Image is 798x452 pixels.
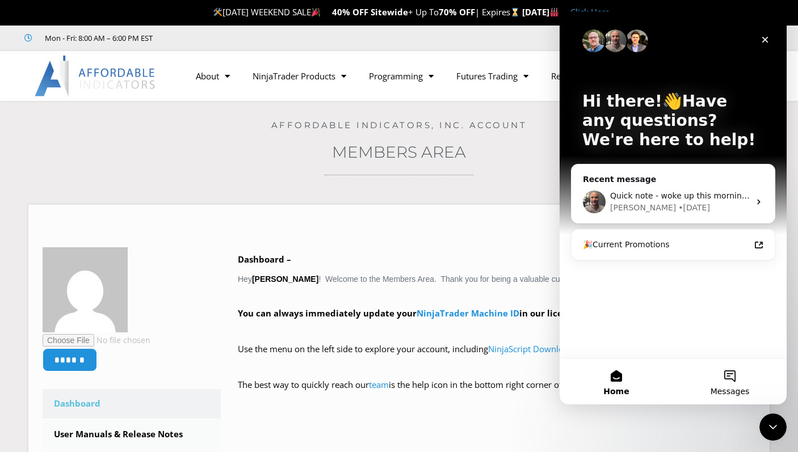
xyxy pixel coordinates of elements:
strong: [DATE] [522,6,559,18]
p: Use the menu on the left side to explore your account, including and . [238,341,755,373]
button: Messages [114,348,227,393]
img: LogoAI | Affordable Indicators – NinjaTrader [35,56,157,96]
a: 🎉Current Promotions [16,223,211,244]
a: User Manuals & Release Notes [43,420,221,449]
b: Dashboard – [238,254,291,265]
strong: 70% OFF [439,6,475,18]
a: NinjaScript Downloads [488,343,577,354]
a: About [184,63,241,89]
a: NinjaTrader Machine ID [417,307,519,319]
img: 🛠️ [213,8,222,16]
a: Members Area [332,142,466,162]
strong: [PERSON_NAME] [252,274,318,284]
a: Futures Trading [445,63,540,89]
div: Close [195,18,216,39]
span: Messages [151,376,190,384]
a: Affordable Indicators, Inc. Account [271,120,527,130]
img: ae673a56694acce98d24f8068bc06527e16a9535222351dbe6a257927180ce95 [43,247,128,332]
span: Home [44,376,69,384]
img: ⌛ [511,8,519,16]
span: [DATE] WEEKEND SALE + Up To | Expires [213,6,522,18]
img: 🎉 [312,8,320,16]
a: Click Here [570,6,610,18]
a: Reviews [540,63,594,89]
div: [PERSON_NAME] [51,191,116,202]
img: 🏭 [550,8,558,16]
div: 🎉Current Promotions [23,227,190,239]
strong: You can always immediately update your in our licensing database. [238,307,629,319]
strong: 40% OFF Sitewide [332,6,408,18]
div: • [DATE] [119,191,150,202]
iframe: Intercom live chat [560,11,787,404]
iframe: Intercom live chat [759,413,787,441]
p: The best way to quickly reach our is the help icon in the bottom right corner of any website page! [238,377,755,409]
a: NinjaTrader Products [241,63,358,89]
div: Hey ! Welcome to the Members Area. Thank you for being a valuable customer! [238,252,755,409]
a: Dashboard [43,389,221,419]
a: Programming [358,63,445,89]
a: team [369,379,389,390]
nav: Menu [184,63,619,89]
span: Mon - Fri: 8:00 AM – 6:00 PM EST [42,31,153,45]
iframe: Customer reviews powered by Trustpilot [169,32,339,44]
